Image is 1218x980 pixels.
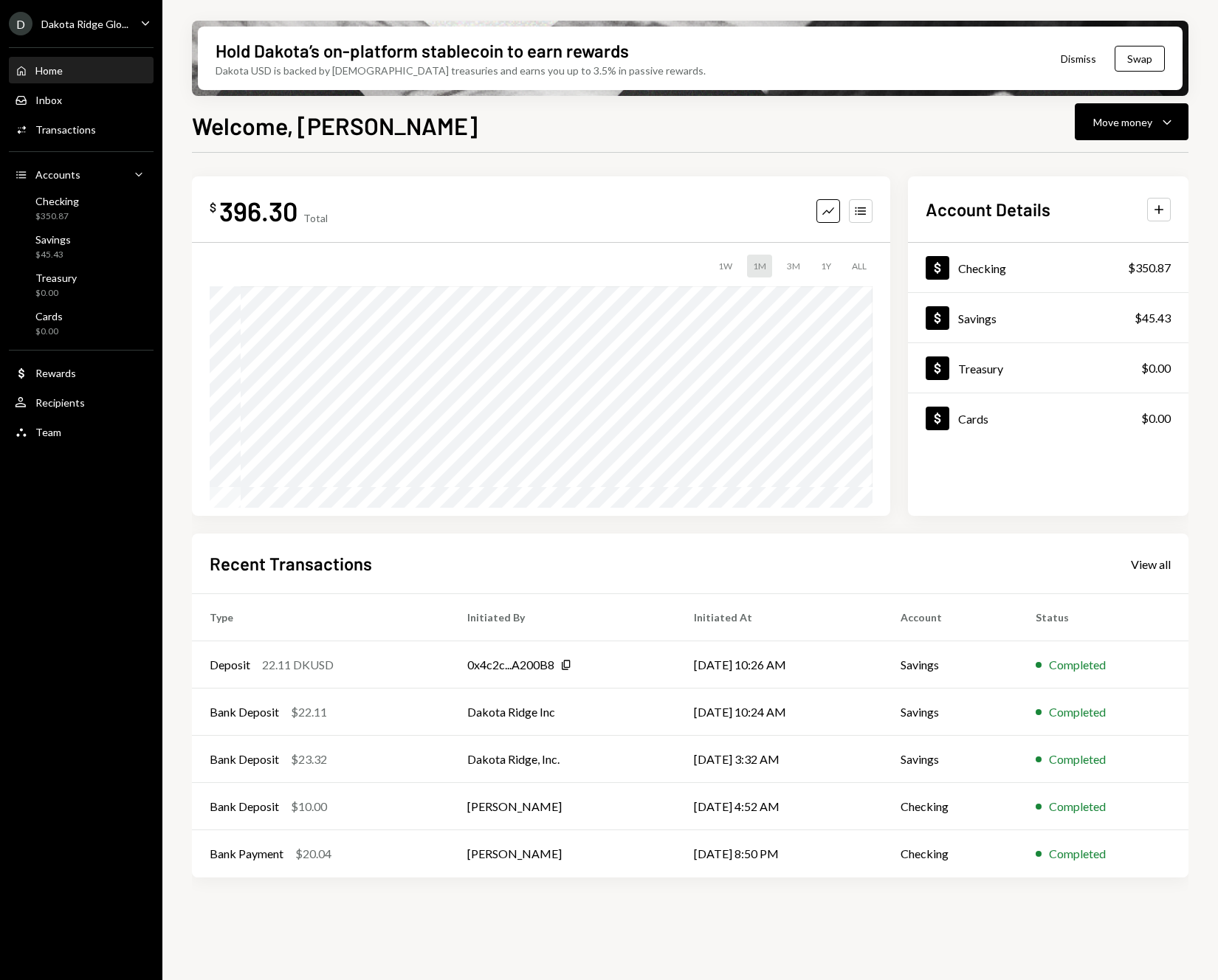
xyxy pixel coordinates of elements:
div: Transactions [35,123,96,136]
a: Checking$350.87 [908,243,1188,292]
div: 1Y [815,255,837,277]
div: 0x4c2c...A200B8 [467,656,554,674]
div: 22.11 DKUSD [262,656,334,674]
div: $23.32 [291,750,327,768]
div: Treasury [35,272,77,284]
button: Swap [1115,46,1165,72]
div: $20.04 [295,845,331,863]
td: [DATE] 10:26 AM [676,641,883,689]
div: Bank Deposit [210,703,279,721]
a: Inbox [9,86,154,113]
td: Checking [883,783,1018,830]
div: Bank Deposit [210,750,279,768]
div: Treasury [958,362,1003,376]
td: [PERSON_NAME] [450,783,676,830]
th: Initiated By [450,594,676,641]
td: [DATE] 8:50 PM [676,830,883,877]
div: Cards [958,412,988,426]
div: $350.87 [1128,259,1171,277]
a: Checking$350.87 [9,190,154,226]
td: Dakota Ridge Inc [450,689,676,736]
td: Savings [883,689,1018,736]
div: Recipients [35,396,85,409]
div: Bank Deposit [210,798,279,815]
div: Team [35,426,61,438]
div: Rewards [35,367,76,379]
div: 1M [747,255,772,277]
a: Rewards [9,359,154,386]
a: Accounts [9,161,154,187]
div: Cards [35,310,63,322]
a: Cards$0.00 [9,306,154,341]
div: Home [35,64,63,77]
div: 396.30 [219,194,297,227]
th: Type [192,594,450,641]
td: Savings [883,736,1018,783]
div: Dakota Ridge Glo... [41,18,128,30]
h1: Welcome, [PERSON_NAME] [192,111,478,140]
th: Initiated At [676,594,883,641]
a: Treasury$0.00 [9,267,154,303]
th: Status [1018,594,1188,641]
td: [DATE] 10:24 AM [676,689,883,736]
td: [DATE] 4:52 AM [676,783,883,830]
div: Completed [1049,750,1106,768]
div: 1W [712,255,738,277]
div: Accounts [35,168,80,181]
div: Hold Dakota’s on-platform stablecoin to earn rewards [216,38,629,63]
div: $22.11 [291,703,327,721]
div: $350.87 [35,210,79,223]
div: Completed [1049,845,1106,863]
div: $0.00 [1141,410,1171,427]
a: Home [9,57,154,83]
div: Savings [958,311,997,325]
td: [DATE] 3:32 AM [676,736,883,783]
h2: Recent Transactions [210,551,372,576]
div: Completed [1049,798,1106,815]
a: Team [9,418,154,445]
div: Bank Payment [210,845,283,863]
div: $ [210,200,216,215]
div: Checking [35,195,79,207]
div: $0.00 [35,325,63,338]
th: Account [883,594,1018,641]
div: Inbox [35,94,62,106]
div: Checking [958,261,1006,275]
div: Savings [35,233,71,246]
button: Dismiss [1042,41,1115,76]
div: View all [1131,557,1171,572]
div: Move money [1093,114,1152,130]
div: ALL [846,255,873,277]
div: Completed [1049,656,1106,674]
a: Treasury$0.00 [908,343,1188,393]
div: Dakota USD is backed by [DEMOGRAPHIC_DATA] treasuries and earns you up to 3.5% in passive rewards. [216,63,706,78]
div: Deposit [210,656,250,674]
div: 3M [781,255,806,277]
a: Cards$0.00 [908,393,1188,443]
div: $0.00 [35,287,77,300]
td: Checking [883,830,1018,877]
a: Savings$45.43 [908,293,1188,342]
td: Dakota Ridge, Inc. [450,736,676,783]
div: $10.00 [291,798,327,815]
td: Savings [883,641,1018,689]
div: $45.43 [1135,309,1171,327]
h2: Account Details [926,197,1050,221]
div: D [9,12,32,35]
div: $0.00 [1141,359,1171,377]
a: View all [1131,556,1171,572]
a: Recipients [9,389,154,415]
div: $45.43 [35,249,71,261]
a: Savings$45.43 [9,229,154,264]
td: [PERSON_NAME] [450,830,676,877]
div: Total [303,212,328,224]
button: Move money [1075,103,1188,140]
a: Transactions [9,116,154,142]
div: Completed [1049,703,1106,721]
